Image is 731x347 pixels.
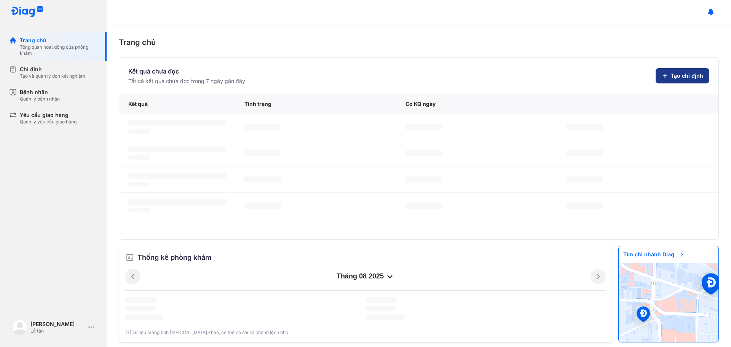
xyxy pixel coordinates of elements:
div: Có KQ ngày [396,94,557,114]
span: ‌ [128,146,226,152]
span: ‌ [125,297,156,303]
span: ‌ [244,176,281,182]
span: ‌ [567,150,603,156]
div: [PERSON_NAME] [30,320,85,328]
span: ‌ [405,203,442,209]
span: ‌ [125,314,163,320]
span: ‌ [128,173,226,179]
div: Chỉ định [20,66,85,73]
img: logo [11,6,43,18]
span: ‌ [244,124,281,130]
div: Quản lý bệnh nhân [20,96,60,102]
div: Bệnh nhân [20,88,60,96]
span: ‌ [128,182,150,186]
img: logo [12,320,27,335]
span: ‌ [128,199,226,205]
span: ‌ [405,124,442,130]
span: ‌ [405,150,442,156]
span: ‌ [128,129,150,134]
span: ‌ [128,120,226,126]
div: Tình trạng [235,94,396,114]
span: ‌ [567,124,603,130]
div: tháng 08 2025 [140,272,591,281]
div: Yêu cầu giao hàng [20,111,77,119]
div: Kết quả chưa đọc [128,67,245,76]
span: ‌ [125,306,156,311]
div: Tất cả kết quả chưa đọc trong 7 ngày gần đây [128,77,245,85]
div: Lễ tân [30,328,85,334]
span: ‌ [244,203,281,209]
span: ‌ [567,203,603,209]
span: ‌ [365,314,404,320]
div: Tổng quan hoạt động của phòng khám [20,44,97,56]
div: Tạo và quản lý đơn xét nghiệm [20,73,85,79]
span: ‌ [128,155,150,160]
div: Kết quả [119,94,235,114]
span: ‌ [244,150,281,156]
span: ‌ [405,176,442,182]
div: Quản lý yêu cầu giao hàng [20,119,77,125]
span: ‌ [365,297,396,303]
span: Thống kê phòng khám [137,252,211,263]
span: ‌ [567,176,603,182]
div: (*)Dữ liệu mang tính [MEDICAL_DATA] khảo, có thể có sai số chênh lệch nhỏ. [125,329,606,336]
img: order.5a6da16c.svg [125,253,134,262]
span: ‌ [128,208,150,213]
span: Tạo chỉ định [671,72,703,80]
span: ‌ [365,306,396,311]
div: Trang chủ [119,37,719,48]
span: Tìm chi nhánh Diag [619,246,690,263]
button: Tạo chỉ định [656,68,709,83]
div: Trang chủ [20,37,97,44]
